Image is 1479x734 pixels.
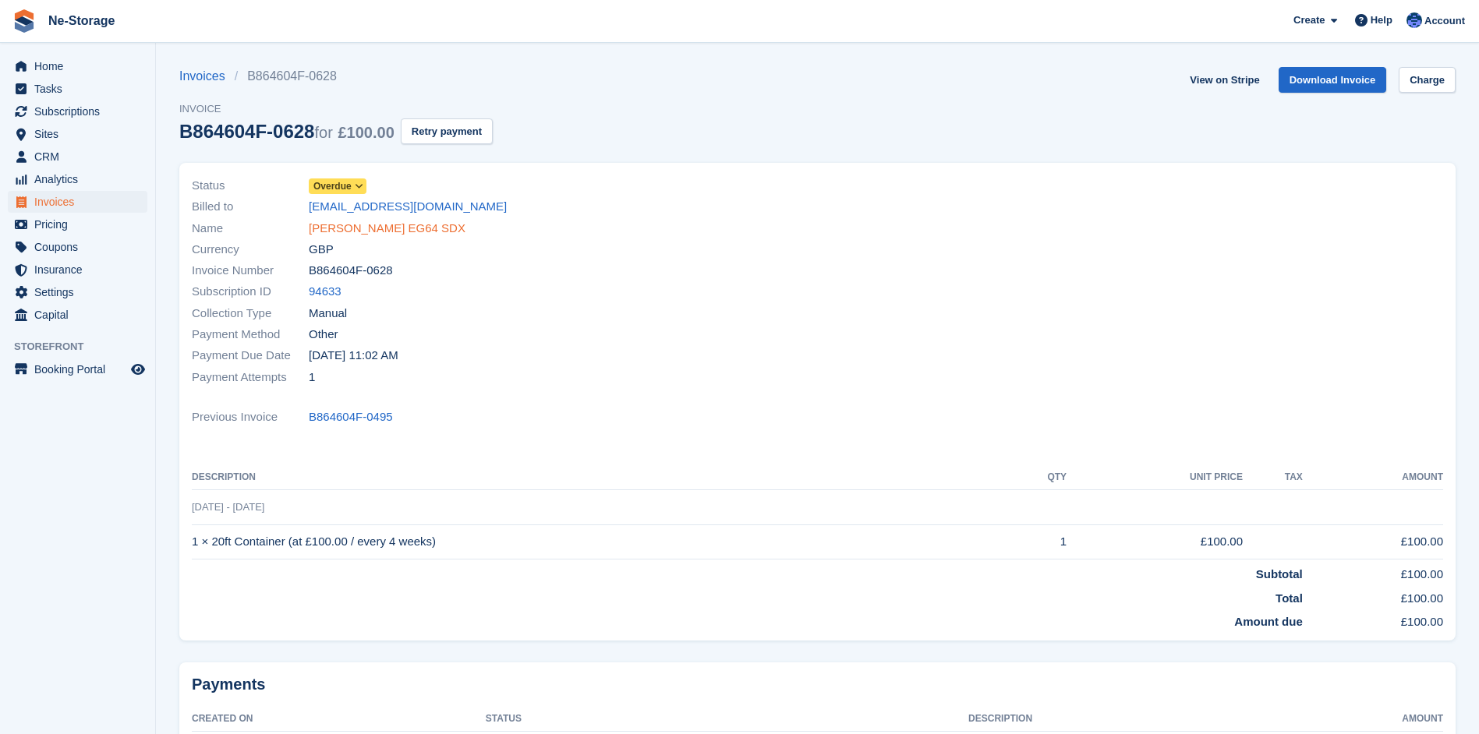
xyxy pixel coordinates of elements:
[8,123,147,145] a: menu
[34,191,128,213] span: Invoices
[34,259,128,281] span: Insurance
[8,168,147,190] a: menu
[1184,67,1265,93] a: View on Stripe
[192,305,309,323] span: Collection Type
[309,408,393,426] a: B864604F-0495
[8,191,147,213] a: menu
[1303,465,1443,490] th: Amount
[192,707,486,732] th: Created On
[486,707,968,732] th: Status
[8,55,147,77] a: menu
[179,67,493,86] nav: breadcrumbs
[309,262,393,280] span: B864604F-0628
[309,326,338,344] span: Other
[8,101,147,122] a: menu
[34,78,128,100] span: Tasks
[1003,465,1067,490] th: QTY
[14,339,155,355] span: Storefront
[8,146,147,168] a: menu
[1303,559,1443,584] td: £100.00
[192,347,309,365] span: Payment Due Date
[1003,524,1067,559] td: 1
[314,124,332,141] span: for
[8,259,147,281] a: menu
[1303,584,1443,608] td: £100.00
[192,408,309,426] span: Previous Invoice
[34,123,128,145] span: Sites
[309,347,398,365] time: 2025-09-04 10:02:13 UTC
[8,358,147,380] a: menu
[1303,524,1443,559] td: £100.00
[1303,607,1443,631] td: £100.00
[313,179,352,193] span: Overdue
[309,177,366,195] a: Overdue
[1305,707,1443,732] th: Amount
[34,236,128,258] span: Coupons
[192,241,309,259] span: Currency
[192,177,309,195] span: Status
[8,281,147,303] a: menu
[192,501,264,513] span: [DATE] - [DATE]
[192,524,1003,559] td: 1 × 20ft Container (at £100.00 / every 4 weeks)
[192,198,309,216] span: Billed to
[179,67,235,86] a: Invoices
[309,220,465,238] a: [PERSON_NAME] EG64 SDX
[192,283,309,301] span: Subscription ID
[8,236,147,258] a: menu
[8,304,147,326] a: menu
[1399,67,1456,93] a: Charge
[309,198,507,216] a: [EMAIL_ADDRESS][DOMAIN_NAME]
[192,465,1003,490] th: Description
[34,146,128,168] span: CRM
[192,262,309,280] span: Invoice Number
[192,326,309,344] span: Payment Method
[34,358,128,380] span: Booking Portal
[338,124,394,141] span: £100.00
[179,121,395,142] div: B864604F-0628
[192,220,309,238] span: Name
[34,168,128,190] span: Analytics
[1276,591,1303,605] strong: Total
[1234,615,1303,628] strong: Amount due
[1371,12,1392,28] span: Help
[129,360,147,379] a: Preview store
[12,9,36,33] img: stora-icon-8386f47178a22dfd0bd8f6a31ec36ba5ce8667c1dd55bd0f319d3a0aa187defe.svg
[192,675,1443,694] h2: Payments
[34,213,128,235] span: Pricing
[42,8,121,34] a: Ne-Storage
[1279,67,1387,93] a: Download Invoice
[1067,465,1243,490] th: Unit Price
[8,78,147,100] a: menu
[1067,524,1243,559] td: £100.00
[1424,13,1465,29] span: Account
[968,707,1305,732] th: Description
[34,101,128,122] span: Subscriptions
[1243,465,1303,490] th: Tax
[309,283,341,301] a: 94633
[309,305,347,323] span: Manual
[34,281,128,303] span: Settings
[1406,12,1422,28] img: Karol Carter
[8,213,147,235] a: menu
[309,369,315,386] span: 1
[34,55,128,77] span: Home
[401,118,493,144] button: Retry payment
[192,369,309,386] span: Payment Attempts
[309,241,334,259] span: GBP
[179,101,493,117] span: Invoice
[1256,567,1303,580] strong: Subtotal
[34,304,128,326] span: Capital
[1293,12,1325,28] span: Create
